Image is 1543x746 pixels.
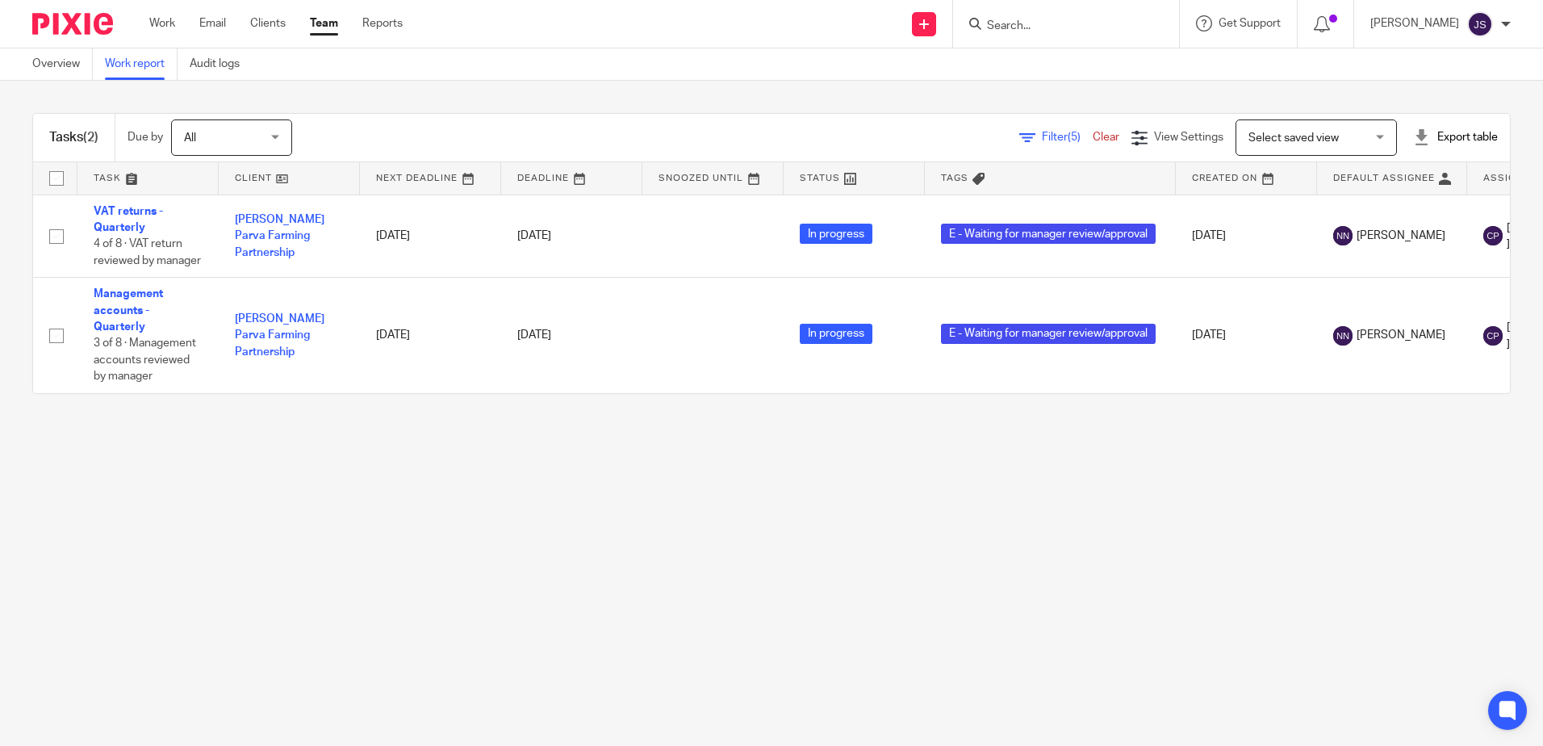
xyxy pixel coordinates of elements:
a: Management accounts - Quarterly [94,288,163,333]
a: Reports [362,15,403,31]
a: Team [310,15,338,31]
span: (2) [83,131,98,144]
td: [DATE] [1176,278,1317,393]
input: Search [985,19,1131,34]
span: Get Support [1219,18,1281,29]
span: In progress [800,224,872,244]
a: [PERSON_NAME] Parva Farming Partnership [235,214,324,258]
span: [PERSON_NAME] [1357,327,1445,343]
img: svg%3E [1333,226,1353,245]
img: Pixie [32,13,113,35]
a: Work [149,15,175,31]
span: Tags [941,174,968,182]
div: [DATE] [517,327,626,343]
a: Clients [250,15,286,31]
span: Filter [1042,132,1093,143]
span: (5) [1068,132,1081,143]
a: Email [199,15,226,31]
a: Overview [32,48,93,80]
td: [DATE] [360,278,501,393]
td: [DATE] [360,195,501,278]
span: E - Waiting for manager review/approval [941,324,1156,344]
span: E - Waiting for manager review/approval [941,224,1156,244]
span: [PERSON_NAME] [1357,228,1445,244]
h1: Tasks [49,129,98,146]
img: svg%3E [1483,226,1503,245]
span: 3 of 8 · Management accounts reviewed by manager [94,337,196,382]
span: Select saved view [1248,132,1339,144]
img: svg%3E [1333,326,1353,346]
a: VAT returns - Quarterly [94,206,163,233]
span: 4 of 8 · VAT return reviewed by manager [94,238,201,266]
div: Export table [1413,129,1498,145]
a: Clear [1093,132,1119,143]
img: svg%3E [1483,326,1503,346]
td: [DATE] [1176,195,1317,278]
a: Audit logs [190,48,252,80]
p: Due by [128,129,163,145]
p: [PERSON_NAME] [1370,15,1459,31]
span: In progress [800,324,872,344]
span: View Settings [1154,132,1223,143]
img: svg%3E [1467,11,1493,37]
div: [DATE] [517,228,626,244]
span: All [184,132,196,144]
a: Work report [105,48,178,80]
a: [PERSON_NAME] Parva Farming Partnership [235,313,324,358]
